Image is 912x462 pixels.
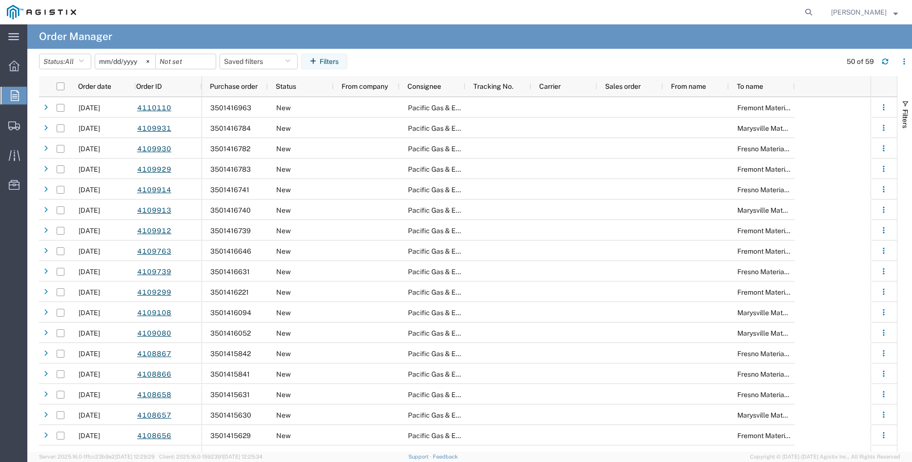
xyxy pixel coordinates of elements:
a: Feedback [433,454,458,460]
span: Fresno Materials Receiving [737,350,822,358]
span: Pacific Gas & Electric Company [408,165,507,173]
span: New [276,350,291,358]
span: Fresno Materials Receiving [737,268,822,276]
span: Consignee [407,82,441,90]
span: Fremont Materials Receiving [737,227,827,235]
span: 08/08/2025 [79,268,100,276]
span: 3501415631 [210,391,250,399]
span: 3501416052 [210,329,251,337]
input: Not set [95,54,155,69]
span: New [276,186,291,194]
span: Fresno Materials Receiving [737,186,822,194]
span: Pacific Gas & Electric Company [408,350,507,358]
span: 08/05/2025 [79,309,100,317]
span: New [276,268,291,276]
span: Marysville Materials Receiving [737,411,832,419]
span: New [276,124,291,132]
span: New [276,329,291,337]
span: 08/01/2025 [79,391,100,399]
span: Tracking No. [473,82,513,90]
span: Pacific Gas & Electric Company [408,309,507,317]
img: logo [7,5,76,20]
span: Pacific Gas & Electric Company [408,145,507,153]
a: 4109763 [137,243,172,260]
span: Fresno Materials Receiving [737,145,822,153]
span: New [276,370,291,378]
a: 4109913 [137,202,172,219]
span: Fremont Materials Receiving [737,165,827,173]
span: 3501416739 [210,227,251,235]
span: 08/11/2025 [79,206,100,214]
span: Fresno Materials Receiving [737,391,822,399]
span: New [276,206,291,214]
a: 4108867 [137,345,172,362]
span: New [276,247,291,255]
span: 08/01/2025 [79,432,100,440]
div: 50 of 59 [847,57,874,67]
span: Sales order [605,82,641,90]
span: Order ID [136,82,162,90]
span: Server: 2025.16.0-1ffcc23b9e2 [39,454,155,460]
span: 3501415630 [210,411,251,419]
span: Marysville Materials Receiving [737,329,832,337]
a: 4109929 [137,161,172,178]
span: Pacific Gas & Electric Company [408,247,507,255]
span: Fresno Materials Receiving [737,370,822,378]
span: Pacific Gas & Electric Company [408,186,507,194]
span: Marysville Materials Receiving [737,206,832,214]
span: 3501416783 [210,165,251,173]
span: From company [342,82,388,90]
span: 3501416782 [210,145,250,153]
span: 3501416740 [210,206,251,214]
span: Pacific Gas & Electric Company [408,329,507,337]
span: 08/08/2025 [79,247,100,255]
span: New [276,411,291,419]
span: 08/04/2025 [79,370,100,378]
span: 08/11/2025 [79,186,100,194]
span: Pacific Gas & Electric Company [408,432,507,440]
span: 08/01/2025 [79,411,100,419]
a: Support [408,454,433,460]
span: 08/04/2025 [79,350,100,358]
h4: Order Manager [39,24,112,49]
input: Not set [156,54,216,69]
span: 08/05/2025 [79,329,100,337]
span: 3501416094 [210,309,251,317]
span: New [276,227,291,235]
span: New [276,432,291,440]
span: New [276,391,291,399]
span: Marysville Materials Receiving [737,124,832,132]
span: 3501416963 [210,104,251,112]
span: 3501416631 [210,268,250,276]
span: 08/11/2025 [79,227,100,235]
button: [PERSON_NAME] [831,6,898,18]
button: Status:All [39,54,91,69]
span: 08/11/2025 [79,165,100,173]
span: New [276,288,291,296]
span: 08/11/2025 [79,124,100,132]
span: Marysville Materials Receiving [737,309,832,317]
span: Pacific Gas & Electric Company [408,391,507,399]
span: Pacific Gas & Electric Company [408,104,507,112]
span: 08/12/2025 [79,104,100,112]
span: 3501416784 [210,124,251,132]
span: New [276,165,291,173]
a: 4109914 [137,181,172,199]
span: 08/11/2025 [79,145,100,153]
span: 3501415841 [210,370,250,378]
span: Pacific Gas & Electric Company [408,268,507,276]
span: 3501416221 [210,288,249,296]
button: Saved filters [220,54,298,69]
a: 4108658 [137,386,172,403]
span: Copyright © [DATE]-[DATE] Agistix Inc., All Rights Reserved [750,453,900,461]
a: 4109299 [137,284,172,301]
span: From name [671,82,706,90]
span: Order date [78,82,111,90]
span: Pacific Gas & Electric Company [408,288,507,296]
a: 4108657 [137,407,172,424]
span: Pacific Gas & Electric Company [408,411,507,419]
span: Fremont Materials Receiving [737,432,827,440]
span: To name [737,82,763,90]
span: Pacific Gas & Electric Company [408,206,507,214]
span: New [276,104,291,112]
